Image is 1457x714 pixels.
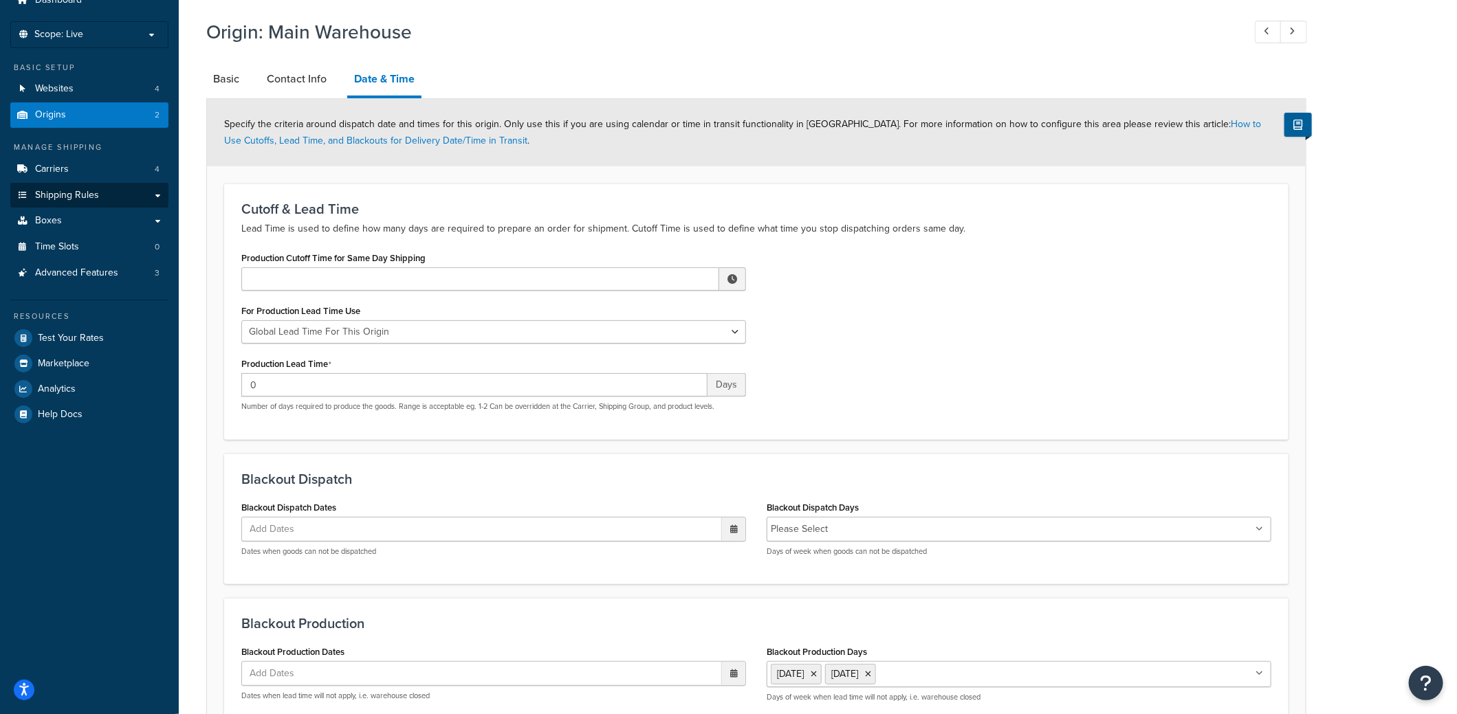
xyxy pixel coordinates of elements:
[155,241,160,253] span: 0
[10,260,168,286] a: Advanced Features3
[10,377,168,401] a: Analytics
[241,401,746,412] p: Number of days required to produce the goods. Range is acceptable eg. 1-2 Can be overridden at th...
[831,667,858,681] span: [DATE]
[241,502,336,513] label: Blackout Dispatch Dates
[767,692,1271,702] p: Days of week when lead time will not apply, i.e. warehouse closed
[241,647,344,657] label: Blackout Production Dates
[241,471,1271,487] h3: Blackout Dispatch
[35,83,74,95] span: Websites
[155,267,160,279] span: 3
[245,517,311,541] span: Add Dates
[241,359,331,370] label: Production Lead Time
[38,358,89,370] span: Marketplace
[10,157,168,182] li: Carriers
[10,76,168,102] li: Websites
[260,63,333,96] a: Contact Info
[767,647,867,657] label: Blackout Production Days
[155,109,160,121] span: 2
[10,183,168,208] a: Shipping Rules
[10,208,168,234] a: Boxes
[771,520,828,539] li: Please Select
[35,109,66,121] span: Origins
[10,234,168,260] a: Time Slots0
[206,63,246,96] a: Basic
[38,409,83,421] span: Help Docs
[10,326,168,350] a: Test Your Rates
[35,164,69,175] span: Carriers
[347,63,421,98] a: Date & Time
[35,215,62,227] span: Boxes
[35,241,79,253] span: Time Slots
[34,29,83,41] span: Scope: Live
[206,19,1229,45] h1: Origin: Main Warehouse
[10,260,168,286] li: Advanced Features
[155,83,160,95] span: 4
[1284,113,1312,137] button: Show Help Docs
[1255,21,1282,43] a: Previous Record
[241,221,1271,237] p: Lead Time is used to define how many days are required to prepare an order for shipment. Cutoff T...
[245,662,311,685] span: Add Dates
[10,402,168,427] a: Help Docs
[241,253,426,263] label: Production Cutoff Time for Same Day Shipping
[1409,666,1443,700] button: Open Resource Center
[241,691,746,701] p: Dates when lead time will not apply, i.e. warehouse closed
[38,333,104,344] span: Test Your Rates
[767,502,859,513] label: Blackout Dispatch Days
[10,351,168,376] a: Marketplace
[10,102,168,128] a: Origins2
[708,373,746,397] span: Days
[35,267,118,279] span: Advanced Features
[241,616,1271,631] h3: Blackout Production
[777,667,804,681] span: [DATE]
[38,383,76,395] span: Analytics
[10,234,168,260] li: Time Slots
[10,142,168,153] div: Manage Shipping
[241,306,360,316] label: For Production Lead Time Use
[1280,21,1307,43] a: Next Record
[241,546,746,557] p: Dates when goods can not be dispatched
[767,546,1271,557] p: Days of week when goods can not be dispatched
[35,190,99,201] span: Shipping Rules
[10,76,168,102] a: Websites4
[241,201,1271,216] h3: Cutoff & Lead Time
[10,62,168,74] div: Basic Setup
[10,157,168,182] a: Carriers4
[155,164,160,175] span: 4
[10,102,168,128] li: Origins
[10,311,168,322] div: Resources
[224,117,1261,148] span: Specify the criteria around dispatch date and times for this origin. Only use this if you are usi...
